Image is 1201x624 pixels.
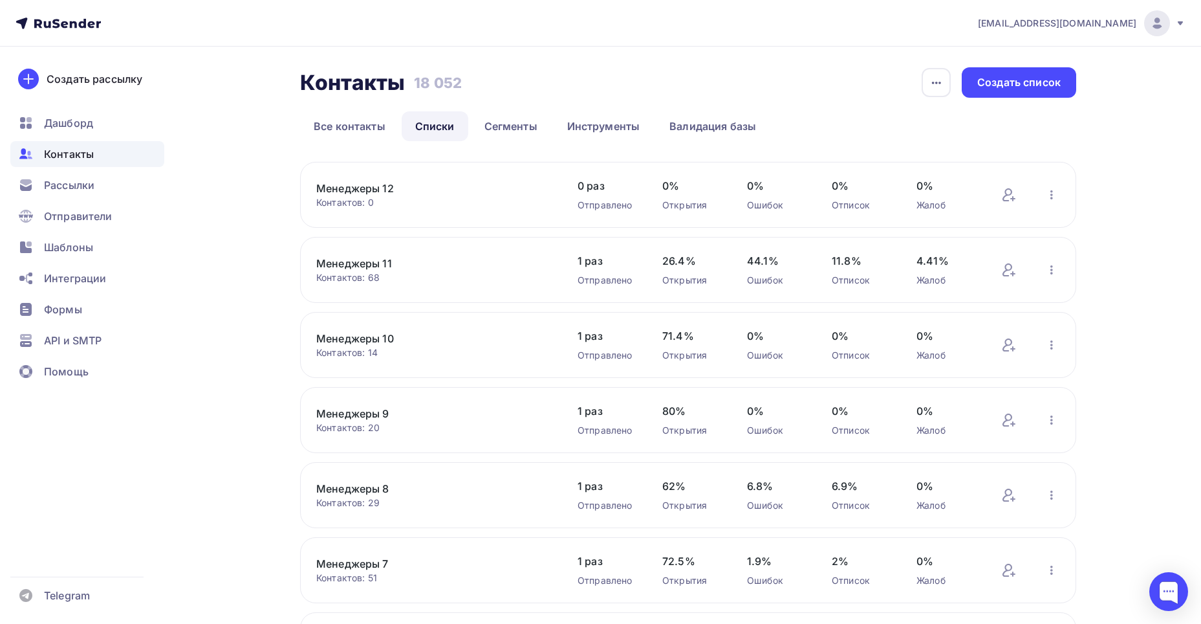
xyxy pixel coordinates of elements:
span: 1.9% [747,553,806,569]
span: 72.5% [662,553,721,569]
a: Контакты [10,141,164,167]
div: Создать рассылку [47,71,142,87]
div: Контактов: 0 [316,196,552,209]
span: Дашборд [44,115,93,131]
h2: Контакты [300,70,405,96]
a: Рассылки [10,172,164,198]
a: [EMAIL_ADDRESS][DOMAIN_NAME] [978,10,1185,36]
span: 71.4% [662,328,721,344]
div: Открытия [662,499,721,512]
a: Инструменты [554,111,654,141]
span: 0% [832,403,891,419]
span: 1 раз [578,553,636,569]
div: Отправлено [578,499,636,512]
a: Списки [402,111,468,141]
div: Контактов: 29 [316,496,552,509]
div: Ошибок [747,274,806,287]
span: 26.4% [662,253,721,269]
span: Рассылки [44,177,94,193]
span: 62% [662,478,721,494]
div: Отписок [832,199,891,212]
div: Жалоб [916,574,975,587]
div: Жалоб [916,499,975,512]
span: 0% [916,553,975,569]
span: 0% [832,328,891,344]
span: 1 раз [578,253,636,269]
span: Помощь [44,364,89,379]
span: API и SMTP [44,333,102,348]
a: Дашборд [10,110,164,136]
div: Отправлено [578,574,636,587]
span: 0% [747,403,806,419]
a: Менеджеры 9 [316,406,536,421]
a: Сегменты [471,111,551,141]
span: [EMAIL_ADDRESS][DOMAIN_NAME] [978,17,1136,30]
span: 6.8% [747,478,806,494]
span: 1 раз [578,328,636,344]
div: Ошибок [747,499,806,512]
div: Жалоб [916,424,975,437]
a: Менеджеры 8 [316,481,536,496]
div: Отписок [832,349,891,362]
span: 1 раз [578,478,636,494]
span: 0% [916,178,975,194]
span: 0% [747,328,806,344]
a: Менеджеры 10 [316,331,536,346]
span: Telegram [44,588,90,603]
a: Менеджеры 11 [316,256,536,271]
div: Жалоб [916,274,975,287]
span: 80% [662,403,721,419]
div: Открытия [662,424,721,437]
div: Ошибок [747,199,806,212]
span: Интеграции [44,271,106,286]
div: Отправлено [578,424,636,437]
span: Шаблоны [44,240,93,255]
span: Отправители [44,208,113,224]
span: 2% [832,553,891,569]
div: Жалоб [916,349,975,362]
span: Формы [44,302,82,317]
h3: 18 052 [414,74,462,92]
span: 1 раз [578,403,636,419]
div: Отписок [832,574,891,587]
a: Отправители [10,203,164,229]
div: Контактов: 68 [316,271,552,284]
div: Отписок [832,499,891,512]
div: Создать список [977,75,1061,90]
a: Менеджеры 12 [316,181,536,196]
div: Ошибок [747,349,806,362]
a: Валидация базы [656,111,770,141]
span: 0% [916,328,975,344]
span: 6.9% [832,478,891,494]
a: Формы [10,296,164,322]
span: 0% [916,403,975,419]
div: Открытия [662,199,721,212]
span: 0% [662,178,721,194]
div: Контактов: 20 [316,421,552,434]
div: Отправлено [578,199,636,212]
div: Открытия [662,349,721,362]
span: 0% [832,178,891,194]
div: Отправлено [578,349,636,362]
div: Отправлено [578,274,636,287]
span: Контакты [44,146,94,162]
div: Открытия [662,574,721,587]
span: 0% [747,178,806,194]
div: Ошибок [747,574,806,587]
div: Ошибок [747,424,806,437]
a: Все контакты [300,111,399,141]
div: Жалоб [916,199,975,212]
span: 4.41% [916,253,975,269]
span: 44.1% [747,253,806,269]
span: 0% [916,478,975,494]
div: Отписок [832,274,891,287]
div: Отписок [832,424,891,437]
div: Открытия [662,274,721,287]
div: Контактов: 14 [316,346,552,359]
div: Контактов: 51 [316,572,552,585]
span: 11.8% [832,253,891,269]
a: Менеджеры 7 [316,556,536,572]
a: Шаблоны [10,234,164,260]
span: 0 раз [578,178,636,194]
